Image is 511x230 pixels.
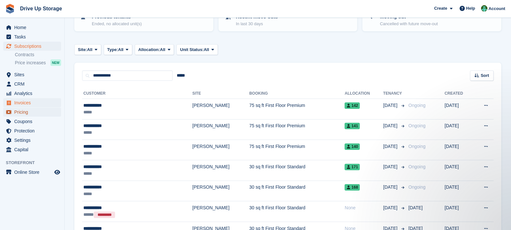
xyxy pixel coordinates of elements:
span: Sites [14,70,53,79]
span: Ongoing [408,123,425,128]
a: menu [3,136,61,145]
a: menu [3,145,61,154]
p: In last 30 days [236,21,278,27]
td: [DATE] [444,140,473,160]
td: [DATE] [444,119,473,140]
td: [PERSON_NAME] [192,140,249,160]
a: menu [3,168,61,177]
a: Drive Up Storage [17,3,65,14]
a: Moving out Cancelled with future move-out [363,9,501,31]
th: Customer [82,89,192,99]
span: 142 [345,102,360,109]
p: Cancelled with future move-out [380,21,438,27]
span: Settings [14,136,53,145]
span: [DATE] [408,205,422,210]
span: Home [14,23,53,32]
p: Ended, no allocated unit(s) [92,21,142,27]
a: menu [3,126,61,135]
span: Sort [481,72,489,79]
a: menu [3,89,61,98]
span: Pricing [14,108,53,117]
span: All [204,47,209,53]
span: Invoices [14,98,53,107]
a: menu [3,98,61,107]
span: Allocation: [138,47,160,53]
span: [DATE] [383,143,399,150]
span: [DATE] [383,184,399,191]
span: Capital [14,145,53,154]
td: 75 sq ft First Floor Premium [249,119,345,140]
img: stora-icon-8386f47178a22dfd0bd8f6a31ec36ba5ce8667c1dd55bd0f319d3a0aa187defe.svg [5,4,15,14]
a: Recent move-outs In last 30 days [219,9,357,31]
td: 30 sq ft First Floor Standard [249,201,345,222]
a: menu [3,23,61,32]
span: 171 [345,164,360,170]
span: Analytics [14,89,53,98]
span: All [118,47,123,53]
button: Site: All [74,44,101,55]
span: Help [466,5,475,12]
span: Storefront [6,160,64,166]
td: [DATE] [444,160,473,181]
span: Protection [14,126,53,135]
a: Previous tenants Ended, no allocated unit(s) [75,9,213,31]
div: None [345,204,383,211]
span: Price increases [15,60,46,66]
span: Ongoing [408,103,425,108]
span: All [160,47,165,53]
a: menu [3,42,61,51]
td: [PERSON_NAME] [192,119,249,140]
span: Tasks [14,32,53,41]
th: Site [192,89,249,99]
th: Allocation [345,89,383,99]
th: Tenancy [383,89,406,99]
td: 30 sq ft First Floor Standard [249,181,345,201]
span: [DATE] [383,122,399,129]
button: Type: All [104,44,132,55]
td: [PERSON_NAME] [192,201,249,222]
td: [PERSON_NAME] [192,160,249,181]
span: Ongoing [408,184,425,190]
span: Online Store [14,168,53,177]
span: Ongoing [408,164,425,169]
td: 30 sq ft First Floor Standard [249,160,345,181]
a: Contracts [15,52,61,58]
th: Created [444,89,473,99]
td: [PERSON_NAME] [192,181,249,201]
span: Coupons [14,117,53,126]
span: Create [434,5,447,12]
img: Camille [481,5,487,12]
span: Ongoing [408,144,425,149]
span: [DATE] [383,163,399,170]
a: menu [3,108,61,117]
td: [PERSON_NAME] [192,99,249,119]
td: 75 sq ft First Floor Premium [249,99,345,119]
td: [DATE] [444,181,473,201]
span: Account [488,5,505,12]
th: Booking [249,89,345,99]
span: Site: [78,47,87,53]
a: Price increases NEW [15,59,61,66]
div: NEW [50,59,61,66]
span: All [87,47,92,53]
button: Unit Status: All [176,44,218,55]
button: Allocation: All [135,44,174,55]
span: [DATE] [383,102,399,109]
span: Subscriptions [14,42,53,51]
span: Unit Status: [180,47,204,53]
a: Preview store [53,168,61,176]
span: 168 [345,184,360,191]
a: menu [3,70,61,79]
a: menu [3,79,61,89]
td: 75 sq ft First Floor Premium [249,140,345,160]
a: menu [3,117,61,126]
td: [DATE] [444,99,473,119]
span: 140 [345,143,360,150]
a: menu [3,32,61,41]
span: CRM [14,79,53,89]
span: 141 [345,123,360,129]
span: Type: [107,47,118,53]
td: [DATE] [444,201,473,222]
span: [DATE] [383,204,399,211]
